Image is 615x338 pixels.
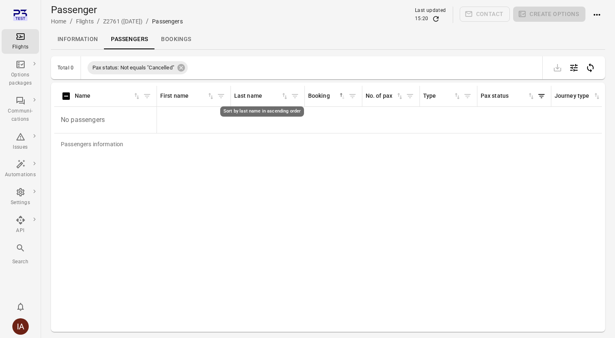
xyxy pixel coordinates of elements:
[160,92,207,101] div: First name
[88,64,179,72] span: Pax status: Not equals "Cancelled"
[51,3,183,16] h1: Passenger
[308,92,346,101] div: Sort by booking in descending order
[54,133,130,155] div: Passengers information
[146,16,149,26] li: /
[423,92,453,101] div: Type
[2,213,39,237] a: API
[5,71,36,87] div: Options packages
[308,92,338,101] div: Booking
[601,90,613,102] button: Filter by journey type
[75,92,141,101] div: Sort by name in ascending order
[104,30,154,49] a: Passengers
[234,92,289,101] span: Last name
[51,18,67,25] a: Home
[2,93,39,126] a: Communi-cations
[513,7,585,23] span: Please make a selection to create an option package
[2,157,39,182] a: Automations
[549,63,566,71] span: Please make a selection to export
[423,92,461,101] div: Sort by type in ascending order
[12,318,29,335] div: IA
[220,106,304,117] div: Sort by last name in ascending order
[423,92,461,101] span: Type
[5,143,36,152] div: Issues
[76,18,94,25] a: Flights
[5,171,36,179] div: Automations
[5,227,36,235] div: API
[51,30,104,49] a: Information
[2,185,39,209] a: Settings
[404,90,416,102] button: Filter by no. of pax
[2,241,39,268] button: Search
[461,90,474,102] button: Filter by type
[555,92,601,101] span: Journey type
[366,92,396,101] div: No. of pax
[2,129,39,154] a: Issues
[2,29,39,54] a: Flights
[5,107,36,124] div: Communi-cations
[481,92,535,101] span: Pax status
[5,199,36,207] div: Settings
[415,7,446,15] div: Last updated
[88,61,188,74] div: Pax status: Not equals "Cancelled"
[555,92,601,101] div: Sort by journey type in ascending order
[555,92,593,101] div: Journey type
[160,92,215,101] div: Sort by first name in ascending order
[5,43,36,51] div: Flights
[75,92,141,101] span: Name
[308,92,346,101] span: Booking
[154,30,198,49] a: Bookings
[415,15,428,23] div: 15:20
[481,92,527,101] div: Pax status
[97,16,100,26] li: /
[366,92,404,101] div: Sort by no. of pax in ascending order
[234,92,281,101] div: Last name
[70,16,73,26] li: /
[566,60,582,76] button: Open table configuration
[152,17,183,25] div: Passengers
[346,90,359,102] button: Filter by booking
[58,108,153,131] p: No passengers
[9,315,32,338] button: Iris avilabs
[103,18,143,25] a: Z2761 ([DATE])
[215,90,227,102] button: Filter by first name
[141,90,153,102] button: Filter by name
[234,92,289,101] div: Sort by last name in ascending order
[5,258,36,266] div: Search
[535,90,548,102] button: Filter by pax status
[51,30,605,49] div: Local navigation
[51,16,183,26] nav: Breadcrumbs
[12,299,29,315] button: Notifications
[589,7,605,23] button: Actions
[366,92,404,101] span: No. of pax
[160,92,215,101] span: First name
[75,92,133,101] div: Name
[460,7,510,23] span: Please make a selection to create communications
[582,60,599,76] button: Start periodic sync to update passenger and booking information in Plan3
[432,15,440,23] button: Refresh data
[289,90,301,102] button: Filter by last name
[481,92,535,101] div: Sort by pax status in ascending order
[58,65,74,71] div: Total 0
[2,57,39,90] a: Options packages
